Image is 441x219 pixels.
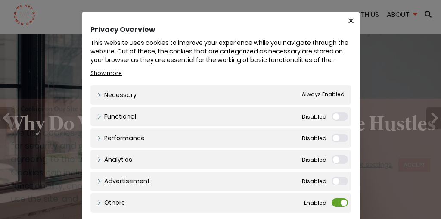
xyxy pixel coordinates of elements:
a: Show more [90,69,122,77]
div: This website uses cookies to improve your experience while you navigate through the website. Out ... [90,39,351,64]
h4: Privacy Overview [90,25,351,34]
a: Performance [97,134,145,143]
a: Necessary [97,91,137,100]
span: Always Enabled [302,91,345,100]
a: Functional [97,112,136,121]
a: Others [97,198,125,207]
a: Analytics [97,155,132,164]
a: Advertisement [97,177,150,186]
